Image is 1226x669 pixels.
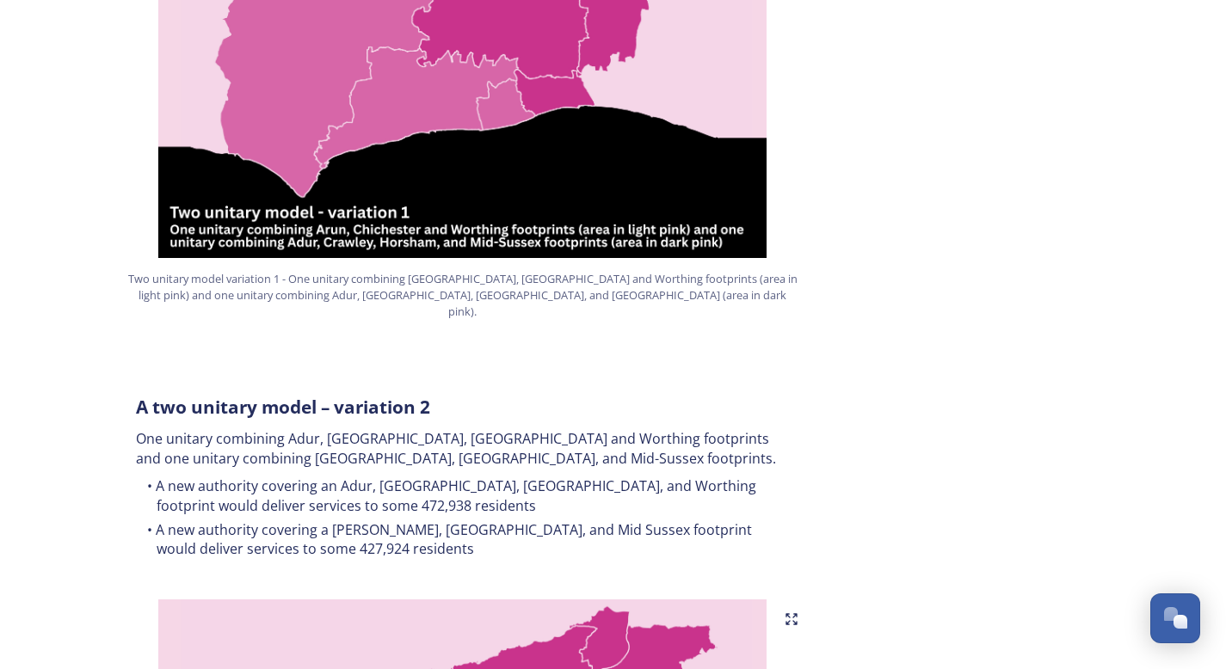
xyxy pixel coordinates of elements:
button: Open Chat [1150,593,1200,643]
strong: A two unitary model – variation 2 [136,395,430,419]
li: A new authority covering a [PERSON_NAME], [GEOGRAPHIC_DATA], and Mid Sussex footprint would deliv... [136,520,790,559]
p: One unitary combining Adur, [GEOGRAPHIC_DATA], [GEOGRAPHIC_DATA] and Worthing footprints and one ... [136,429,790,468]
li: A new authority covering an Adur, [GEOGRAPHIC_DATA], [GEOGRAPHIC_DATA], and Worthing footprint wo... [136,476,790,515]
span: Two unitary model variation 1 - One unitary combining [GEOGRAPHIC_DATA], [GEOGRAPHIC_DATA] and Wo... [127,271,798,321]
